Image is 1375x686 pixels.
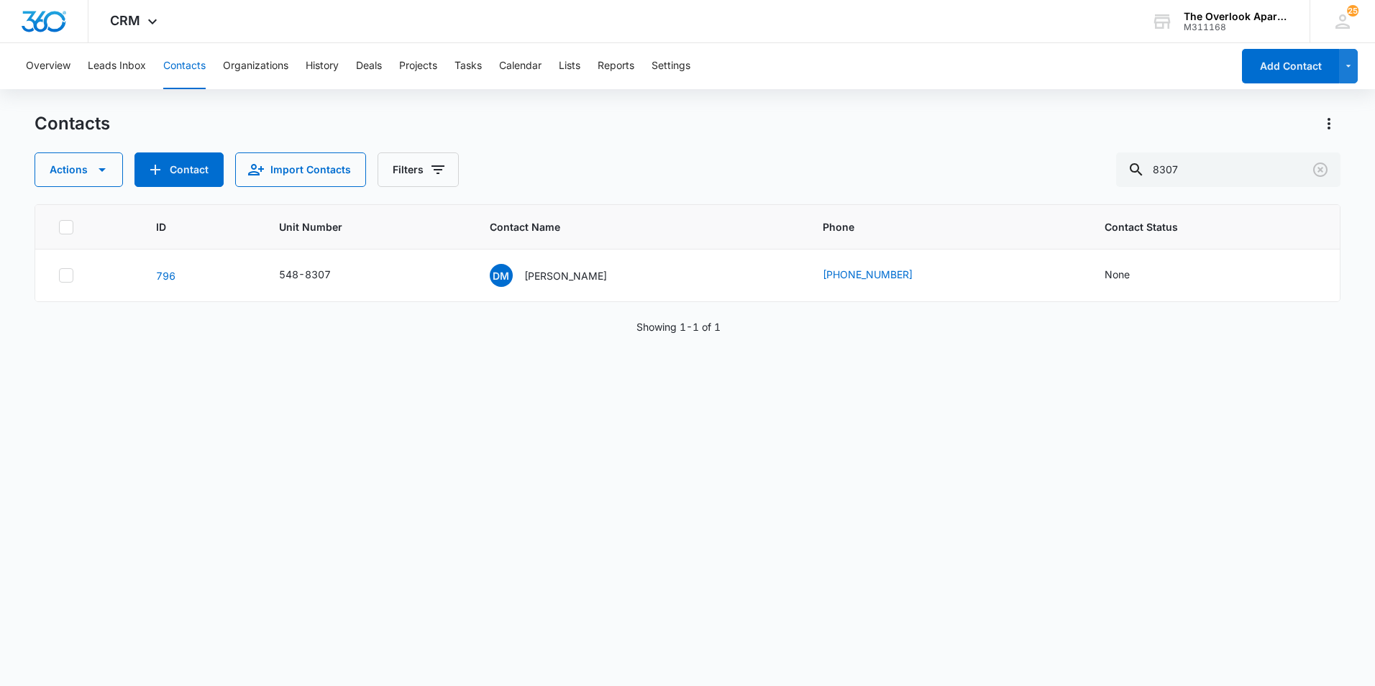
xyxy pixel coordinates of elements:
[134,152,224,187] button: Add Contact
[490,264,633,287] div: Contact Name - Desirea Martinez - Select to Edit Field
[26,43,70,89] button: Overview
[1347,5,1358,17] div: notifications count
[652,43,690,89] button: Settings
[1105,219,1296,234] span: Contact Status
[399,43,437,89] button: Projects
[279,219,455,234] span: Unit Number
[559,43,580,89] button: Lists
[598,43,634,89] button: Reports
[823,267,913,282] a: [PHONE_NUMBER]
[1184,11,1289,22] div: account name
[156,270,175,282] a: Navigate to contact details page for Desirea Martinez
[1242,49,1339,83] button: Add Contact
[490,219,767,234] span: Contact Name
[636,319,721,334] p: Showing 1-1 of 1
[454,43,482,89] button: Tasks
[88,43,146,89] button: Leads Inbox
[1105,267,1156,284] div: Contact Status - None - Select to Edit Field
[490,264,513,287] span: DM
[1116,152,1340,187] input: Search Contacts
[235,152,366,187] button: Import Contacts
[279,267,331,282] div: 548-8307
[378,152,459,187] button: Filters
[163,43,206,89] button: Contacts
[499,43,542,89] button: Calendar
[823,267,938,284] div: Phone - (970) 672-6759 - Select to Edit Field
[823,219,1049,234] span: Phone
[1105,267,1130,282] div: None
[356,43,382,89] button: Deals
[1309,158,1332,181] button: Clear
[1184,22,1289,32] div: account id
[110,13,140,28] span: CRM
[279,267,357,284] div: Unit Number - 548-8307 - Select to Edit Field
[1317,112,1340,135] button: Actions
[306,43,339,89] button: History
[35,152,123,187] button: Actions
[1347,5,1358,17] span: 25
[524,268,607,283] p: [PERSON_NAME]
[35,113,110,134] h1: Contacts
[223,43,288,89] button: Organizations
[156,219,224,234] span: ID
